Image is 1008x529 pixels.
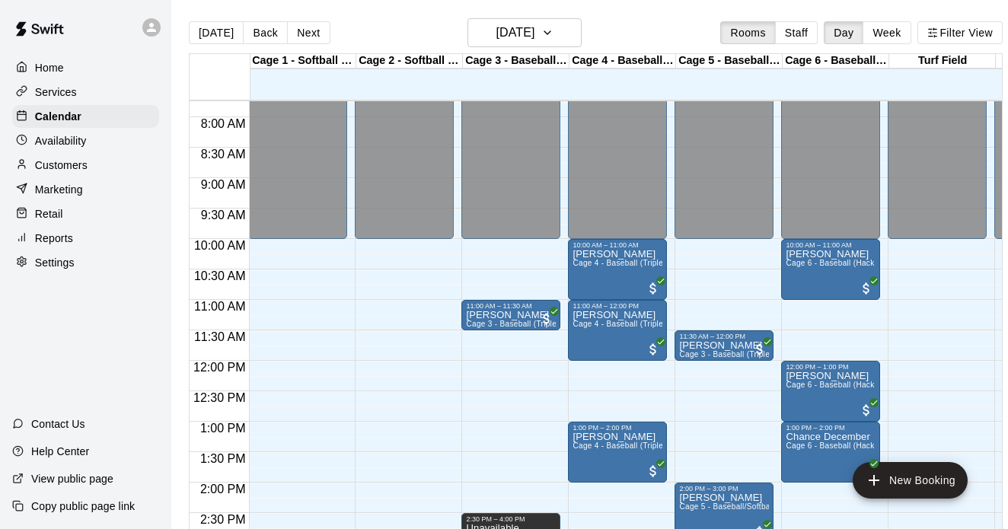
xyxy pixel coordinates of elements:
[190,330,250,343] span: 11:30 AM
[12,81,159,104] a: Services
[197,178,250,191] span: 9:00 AM
[573,241,662,249] div: 10:00 AM – 11:00 AM
[356,54,463,69] div: Cage 2 - Softball (Triple Play)
[35,231,73,246] p: Reports
[889,54,996,69] div: Turf Field
[859,281,874,296] span: All customers have paid
[243,21,288,44] button: Back
[573,441,683,450] span: Cage 4 - Baseball (Triple play)
[786,259,970,267] span: Cage 6 - Baseball (Hack Attack Hand-fed Machine)
[676,54,783,69] div: Cage 5 - Baseball (HitTrax)
[466,320,577,328] span: Cage 3 - Baseball (Triple Play)
[12,178,159,201] a: Marketing
[675,330,774,361] div: 11:30 AM – 12:00 PM: Nolan Bell
[775,21,818,44] button: Staff
[569,54,676,69] div: Cage 4 - Baseball (Triple Play)
[31,471,113,486] p: View public page
[786,381,970,389] span: Cage 6 - Baseball (Hack Attack Hand-fed Machine)
[496,22,534,43] h6: [DATE]
[189,21,244,44] button: [DATE]
[824,21,863,44] button: Day
[573,302,662,310] div: 11:00 AM – 12:00 PM
[646,281,661,296] span: All customers have paid
[12,105,159,128] a: Calendar
[466,515,556,523] div: 2:30 PM – 4:00 PM
[568,239,667,300] div: 10:00 AM – 11:00 AM: Jeff Ranen
[467,18,582,47] button: [DATE]
[35,182,83,197] p: Marketing
[197,117,250,130] span: 8:00 AM
[35,109,81,124] p: Calendar
[783,54,889,69] div: Cage 6 - Baseball (Hack Attack Hand-fed Machine)
[786,424,876,432] div: 1:00 PM – 2:00 PM
[466,302,556,310] div: 11:00 AM – 11:30 AM
[196,452,250,465] span: 1:30 PM
[679,333,769,340] div: 11:30 AM – 12:00 PM
[12,227,159,250] a: Reports
[31,499,135,514] p: Copy public page link
[573,259,683,267] span: Cage 4 - Baseball (Triple play)
[190,361,249,374] span: 12:00 PM
[786,241,876,249] div: 10:00 AM – 11:00 AM
[35,206,63,221] p: Retail
[35,255,75,270] p: Settings
[463,54,569,69] div: Cage 3 - Baseball (Triple Play)
[752,342,767,357] span: All customers have paid
[35,60,64,75] p: Home
[31,416,85,432] p: Contact Us
[12,56,159,79] a: Home
[12,129,159,152] a: Availability
[646,464,661,479] span: All customers have paid
[539,311,554,327] span: All customers have paid
[679,485,769,492] div: 2:00 PM – 3:00 PM
[781,361,880,422] div: 12:00 PM – 1:00 PM: Jason Simpson
[573,320,683,328] span: Cage 4 - Baseball (Triple play)
[12,251,159,274] a: Settings
[568,422,667,483] div: 1:00 PM – 2:00 PM: Matthew Sanders
[35,133,87,148] p: Availability
[786,363,876,371] div: 12:00 PM – 1:00 PM
[859,464,874,479] span: All customers have paid
[786,441,970,450] span: Cage 6 - Baseball (Hack Attack Hand-fed Machine)
[12,154,159,177] a: Customers
[196,513,250,526] span: 2:30 PM
[679,350,790,359] span: Cage 3 - Baseball (Triple Play)
[720,21,775,44] button: Rooms
[190,239,250,252] span: 10:00 AM
[250,54,356,69] div: Cage 1 - Softball (Hack Attack)
[863,21,911,44] button: Week
[917,21,1003,44] button: Filter View
[190,391,249,404] span: 12:30 PM
[31,444,89,459] p: Help Center
[287,21,330,44] button: Next
[197,209,250,221] span: 9:30 AM
[197,148,250,161] span: 8:30 AM
[573,424,662,432] div: 1:00 PM – 2:00 PM
[859,403,874,418] span: All customers have paid
[679,502,853,511] span: Cage 5 - Baseball/Softball (Triple Play - HitTrax)
[35,84,77,100] p: Services
[196,422,250,435] span: 1:00 PM
[190,300,250,313] span: 11:00 AM
[461,300,560,330] div: 11:00 AM – 11:30 AM: Nolan Bell
[568,300,667,361] div: 11:00 AM – 12:00 PM: Jorge Mier
[781,239,880,300] div: 10:00 AM – 11:00 AM: Carter Hilvert
[35,158,88,173] p: Customers
[196,483,250,496] span: 2:00 PM
[12,202,159,225] a: Retail
[781,422,880,483] div: 1:00 PM – 2:00 PM: Chance December
[646,342,661,357] span: All customers have paid
[190,269,250,282] span: 10:30 AM
[853,462,968,499] button: add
